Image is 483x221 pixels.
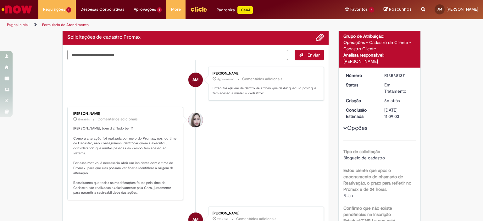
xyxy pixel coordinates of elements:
a: Formulário de Atendimento [42,22,89,27]
img: ServiceNow [1,3,33,16]
small: Comentários adicionais [242,76,282,82]
time: 25/09/2025 17:11:19 [384,98,400,103]
span: AM [437,7,442,11]
a: Rascunhos [384,7,412,13]
dt: Conclusão Estimada [341,107,380,119]
div: [DATE] 11:09:03 [384,107,414,119]
span: 19h atrás [217,217,228,221]
span: [PERSON_NAME] [447,7,478,12]
div: Daniele Aparecida Queiroz [188,113,203,127]
b: Estou ciente que após o encerramento do chamado de Reativação, o prazo para refletir no Promax é ... [343,168,411,192]
span: 1 [157,7,162,13]
div: 25/09/2025 17:11:19 [384,97,414,104]
div: Analista responsável: [343,52,416,58]
span: Aprovações [134,6,156,13]
h2: Solicitações de cadastro Promax Histórico de tíquete [67,35,141,40]
div: [PERSON_NAME] [213,212,317,215]
time: 01/10/2025 09:01:08 [217,77,234,81]
div: [PERSON_NAME] [213,72,317,75]
time: 01/10/2025 08:46:10 [78,118,90,121]
p: +GenAi [237,6,253,14]
p: [PERSON_NAME], bom dia! Tudo bem? Como a alteração foi realizada por meio do Promax, nós, do time... [73,126,178,195]
span: Despesas Corporativas [80,6,124,13]
div: Grupo de Atribuição: [343,33,416,39]
dt: Criação [341,97,380,104]
small: Comentários adicionais [97,117,138,122]
div: [PERSON_NAME] [343,58,416,64]
div: Ana Beatriz Muniz De Freitas Miotto [188,73,203,87]
span: Favoritos [350,6,368,13]
div: Padroniza [217,6,253,14]
p: Então foi alguem de dentro da ambev que desbloqueou o pdv? que tem acesso a mudar o cadastro? [213,86,317,96]
span: Enviar [308,52,320,58]
div: R13568137 [384,72,414,79]
dt: Status [341,82,380,88]
span: AM [192,72,198,87]
span: 6d atrás [384,98,400,103]
button: Adicionar anexos [316,33,324,41]
div: Operações - Cadastro de Cliente - Cadastro Cliente [343,39,416,52]
dt: Número [341,72,380,79]
span: Requisições [43,6,65,13]
div: [PERSON_NAME] [73,112,178,116]
span: 4 [369,7,374,13]
span: Rascunhos [389,6,412,12]
span: More [171,6,181,13]
span: Agora mesmo [217,77,234,81]
ul: Trilhas de página [5,19,317,31]
b: Tipo de solicitação [343,149,380,154]
button: Enviar [295,50,324,60]
img: click_logo_yellow_360x200.png [190,4,207,14]
span: 1 [66,7,71,13]
a: Página inicial [7,22,29,27]
div: Em Tratamento [384,82,414,94]
time: 30/09/2025 14:09:02 [217,217,228,221]
span: 15m atrás [78,118,90,121]
span: Falso [343,193,353,198]
span: Bloqueio de cadastro [343,155,385,161]
textarea: Digite sua mensagem aqui... [67,50,288,60]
